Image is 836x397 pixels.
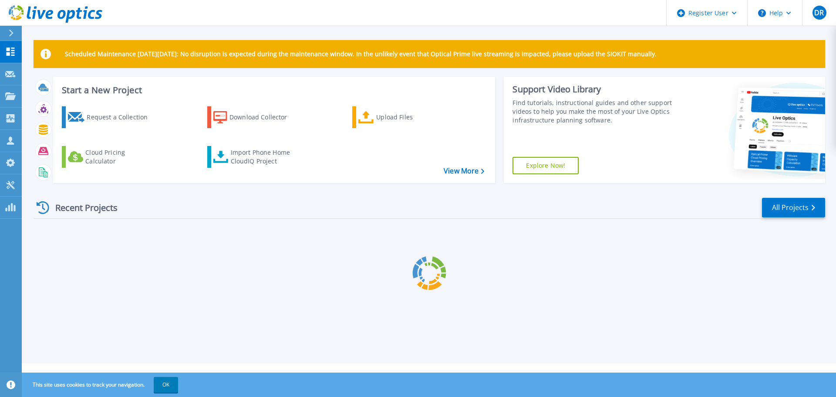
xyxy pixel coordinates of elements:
[207,106,304,128] a: Download Collector
[376,109,446,126] div: Upload Files
[352,106,449,128] a: Upload Files
[24,377,178,393] span: This site uses cookies to track your navigation.
[87,109,156,126] div: Request a Collection
[444,167,484,175] a: View More
[154,377,178,393] button: OK
[762,198,825,217] a: All Projects
[512,98,676,125] div: Find tutorials, instructional guides and other support videos to help you make the most of your L...
[65,51,657,58] p: Scheduled Maintenance [DATE][DATE]: No disruption is expected during the maintenance window. In t...
[62,146,159,168] a: Cloud Pricing Calculator
[85,148,155,166] div: Cloud Pricing Calculator
[814,9,824,16] span: DR
[229,109,299,126] div: Download Collector
[34,197,129,218] div: Recent Projects
[231,148,299,166] div: Import Phone Home CloudIQ Project
[512,84,676,95] div: Support Video Library
[62,106,159,128] a: Request a Collection
[62,85,484,95] h3: Start a New Project
[512,157,579,174] a: Explore Now!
